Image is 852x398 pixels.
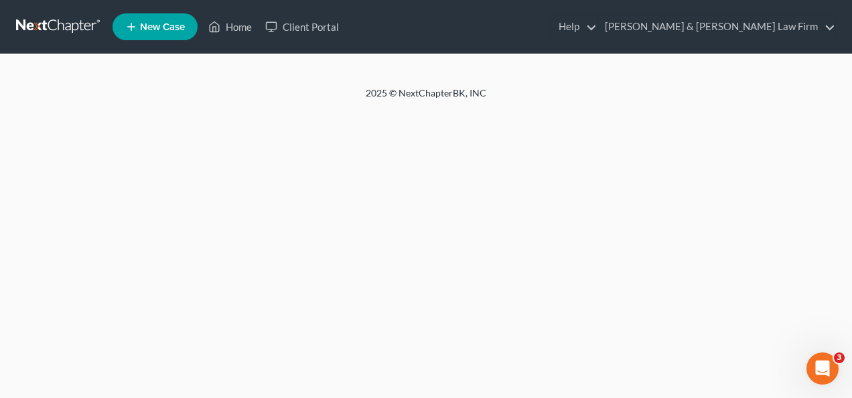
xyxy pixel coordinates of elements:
a: Help [552,15,597,39]
a: [PERSON_NAME] & [PERSON_NAME] Law Firm [598,15,835,39]
new-legal-case-button: New Case [113,13,198,40]
span: 3 [834,352,845,363]
a: Client Portal [259,15,346,39]
iframe: Intercom live chat [806,352,839,385]
div: 2025 © NextChapterBK, INC [44,86,808,111]
a: Home [202,15,259,39]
